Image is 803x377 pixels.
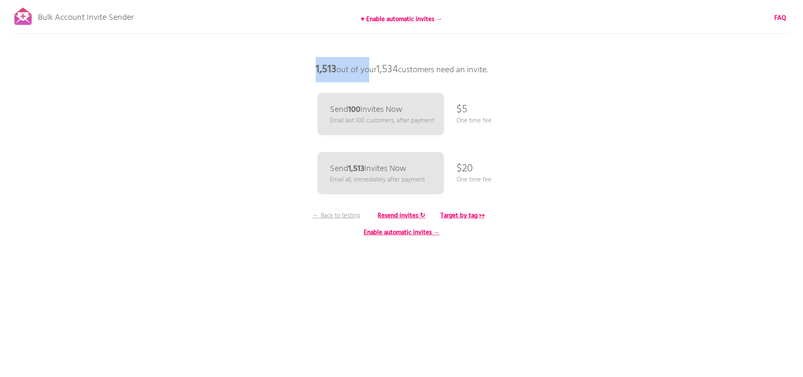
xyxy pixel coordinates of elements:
[330,106,403,114] p: Send Invites Now
[364,228,440,238] b: Enable automatic invites →
[317,152,444,194] a: Send1,513Invites Now Email all, immediately after payment
[275,57,528,82] p: out of your customers need an invite.
[774,14,786,23] a: FAQ
[330,165,406,173] p: Send Invites Now
[457,156,473,182] p: $20
[376,61,398,78] span: 1,534
[457,97,467,122] p: $5
[316,61,336,78] b: 1,513
[457,116,491,125] p: One time fee
[378,211,425,221] b: Resend invites ↻
[38,5,134,26] p: Bulk Account Invite Sender
[330,175,425,184] p: Email all, immediately after payment
[361,14,442,24] b: ♥ Enable automatic invites →
[440,211,485,221] b: Target by tag ↦
[348,103,360,117] b: 100
[330,116,434,125] p: Email last 100 customers, after payment
[457,175,491,184] p: One time fee
[317,93,444,135] a: Send100Invites Now Email last 100 customers, after payment
[305,211,368,220] p: ← Back to testing
[348,162,364,176] b: 1,513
